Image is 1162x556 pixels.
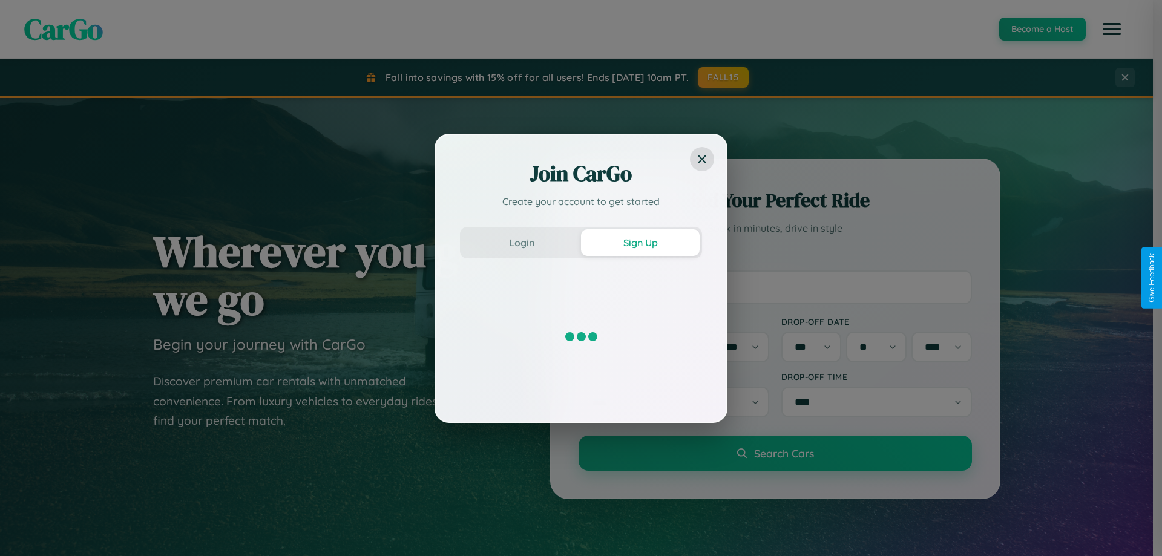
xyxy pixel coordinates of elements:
button: Login [462,229,581,256]
button: Sign Up [581,229,700,256]
p: Create your account to get started [460,194,702,209]
div: Give Feedback [1147,253,1156,303]
iframe: Intercom live chat [12,515,41,544]
h2: Join CarGo [460,159,702,188]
